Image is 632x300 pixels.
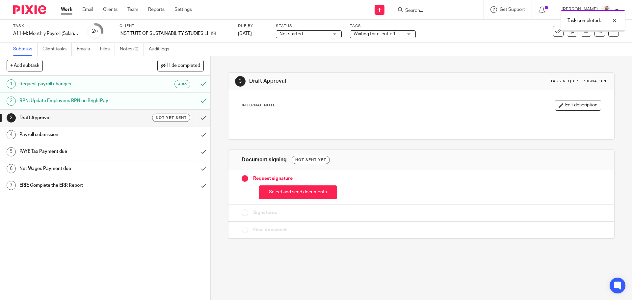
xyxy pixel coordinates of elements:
[555,100,601,111] button: Edit description
[7,60,43,71] button: + Add subtask
[253,227,287,233] span: Final document
[7,130,16,139] div: 4
[242,156,287,163] h1: Document signing
[550,79,608,84] div: Task request signature
[61,6,72,13] a: Work
[19,164,133,174] h1: Net Wages Payment due
[149,43,174,56] a: Audit logs
[567,17,601,24] p: Task completed.
[156,115,187,121] span: Not yet sent
[167,63,200,68] span: Hide completed
[148,6,165,13] a: Reports
[279,32,303,36] span: Not started
[259,185,337,200] button: Select and send documents
[19,147,133,156] h1: PAYE Tax Payment due
[13,30,79,37] div: A11-M: Monthly Payroll (Salaried)
[7,147,16,156] div: 5
[354,32,396,36] span: Waiting for client + 1
[7,96,16,106] div: 2
[253,209,277,216] span: Signatures
[19,96,133,106] h1: RPN: Update Employees RPN on BrightPay
[7,164,16,173] div: 6
[19,130,133,140] h1: Payroll submission
[100,43,115,56] a: Files
[19,113,133,123] h1: Draft Approval
[238,31,252,36] span: [DATE]
[13,5,46,14] img: Pixie
[95,30,98,33] small: /7
[7,113,16,123] div: 3
[238,23,268,29] label: Due by
[249,78,435,85] h1: Draft Approval
[127,6,138,13] a: Team
[7,181,16,190] div: 7
[276,23,342,29] label: Status
[292,156,330,164] div: Not sent yet
[174,80,190,88] div: Auto
[120,43,144,56] a: Notes (0)
[235,76,246,87] div: 3
[119,23,230,29] label: Client
[13,43,38,56] a: Subtasks
[103,6,118,13] a: Clients
[77,43,95,56] a: Emails
[157,60,204,71] button: Hide completed
[13,23,79,29] label: Task
[19,79,133,89] h1: Request payroll changes
[242,103,276,108] p: Internal Note
[7,79,16,89] div: 1
[82,6,93,13] a: Email
[174,6,192,13] a: Settings
[119,30,208,37] p: INSTITUTE OF SUSTAINABILITY STUDIES LIMITED
[92,27,98,35] div: 2
[253,175,293,182] span: Request signature
[42,43,72,56] a: Client tasks
[601,5,612,15] img: Mark%20LI%20profiler.png
[19,180,133,190] h1: ERR: Complete the ERR Report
